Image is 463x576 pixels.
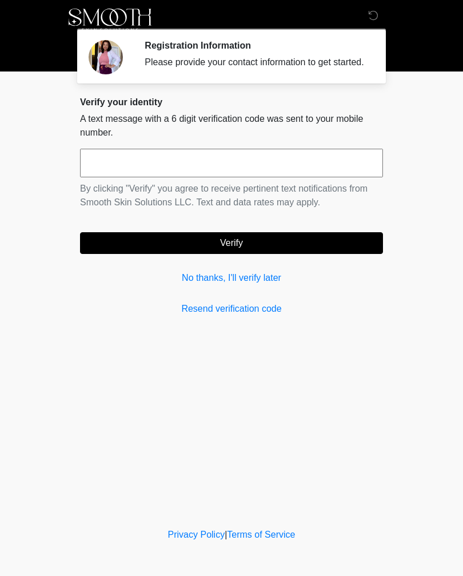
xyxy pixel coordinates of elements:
img: Agent Avatar [89,40,123,74]
p: By clicking "Verify" you agree to receive pertinent text notifications from Smooth Skin Solutions... [80,182,383,209]
button: Verify [80,232,383,254]
p: A text message with a 6 digit verification code was sent to your mobile number. [80,112,383,140]
img: Smooth Skin Solutions LLC Logo [69,9,151,31]
a: No thanks, I'll verify later [80,271,383,285]
div: Please provide your contact information to get started. [145,55,366,69]
a: | [225,530,227,539]
h2: Registration Information [145,40,366,51]
a: Privacy Policy [168,530,225,539]
a: Terms of Service [227,530,295,539]
a: Resend verification code [80,302,383,316]
h2: Verify your identity [80,97,383,108]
